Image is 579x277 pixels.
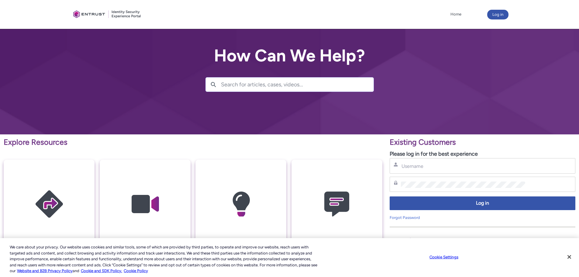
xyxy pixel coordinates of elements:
[116,171,174,237] img: Video Guides
[124,268,148,273] a: Cookie Policy
[10,244,319,274] div: We care about your privacy. Our website uses cookies and similar tools, some of which are provide...
[221,78,374,92] input: Search for articles, cases, videos...
[205,46,374,65] h2: How Can We Help?
[390,235,575,247] p: New Customers
[487,10,508,19] button: Log in
[20,171,78,237] img: Getting Started
[308,171,366,237] img: Contact Support
[17,268,73,273] a: More information about our cookie policy., opens in a new tab
[206,78,221,92] button: Search
[390,150,575,158] p: Please log in for the best experience
[425,251,463,263] button: Cookie Settings
[449,10,463,19] a: Home
[563,250,576,264] button: Close
[390,196,575,210] button: Log in
[401,163,525,169] input: Username
[390,215,420,220] a: Forgot Password
[394,200,571,207] span: Log in
[81,268,122,273] a: Cookie and SDK Policy.
[4,137,382,148] p: Explore Resources
[212,171,270,237] img: Knowledge Articles
[390,137,575,148] p: Existing Customers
